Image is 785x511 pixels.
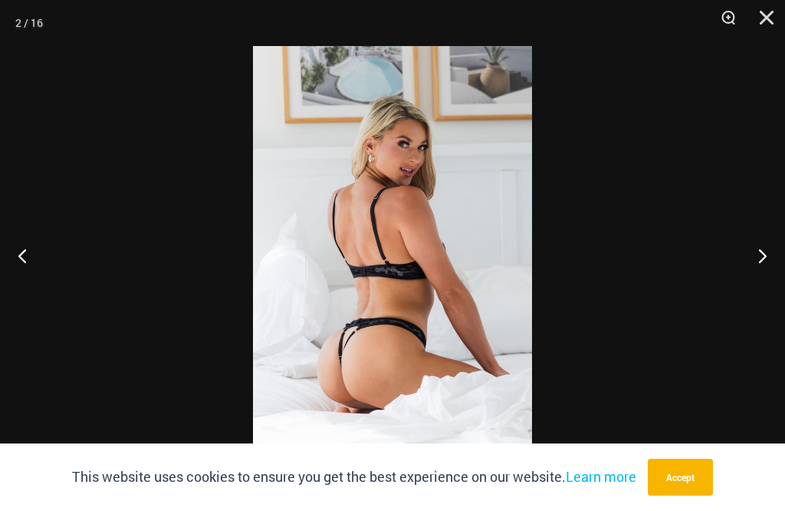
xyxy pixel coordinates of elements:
[566,467,636,486] a: Learn more
[253,46,532,465] img: Nights Fall Silver Leopard 1036 Bra 6046 Thong 11
[72,466,636,489] p: This website uses cookies to ensure you get the best experience on our website.
[15,12,43,35] div: 2 / 16
[648,459,713,496] button: Accept
[728,217,785,294] button: Next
